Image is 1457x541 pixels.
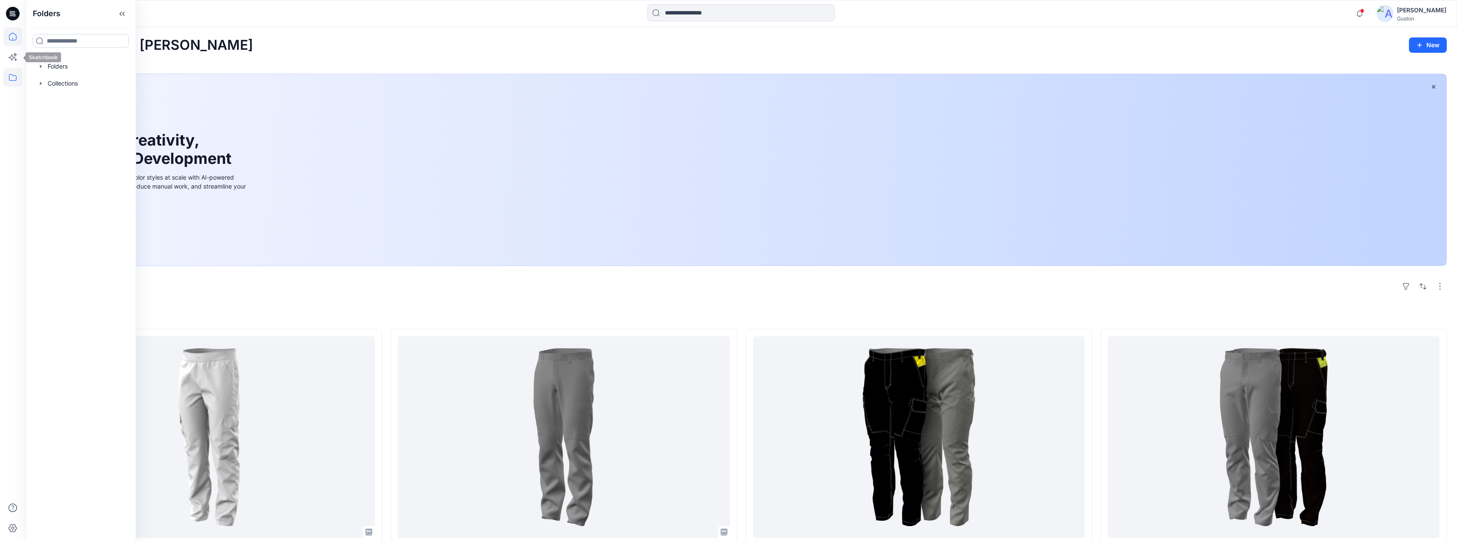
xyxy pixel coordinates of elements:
[398,336,730,538] a: Concept Style
[753,336,1085,538] a: 1444_Industrial trouser-Lasantha-FINAL ASSINGMENT
[57,173,248,200] div: Explore ideas faster and recolor styles at scale with AI-powered tools that boost creativity, red...
[43,336,375,538] a: SS_02
[1108,336,1440,538] a: 1444_Industry Trousers Stretch_Thakshila_Final
[57,131,235,168] h1: Unleash Creativity, Speed Up Development
[57,210,248,227] a: Discover more
[1409,37,1447,53] button: New
[1377,5,1394,22] img: avatar
[36,37,253,53] h2: Welcome back, [PERSON_NAME]
[1397,5,1446,15] div: [PERSON_NAME]
[1397,15,1446,22] div: Guston
[36,310,1447,321] h4: Styles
